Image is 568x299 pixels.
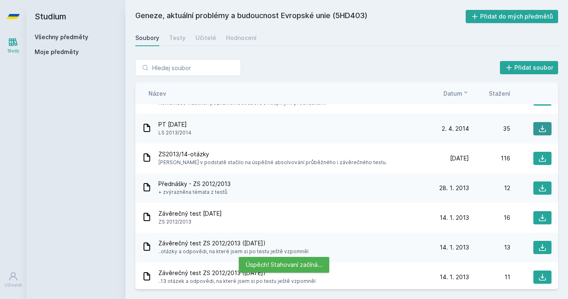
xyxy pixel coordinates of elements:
[158,188,231,196] span: + zvýrazněna témata z testů
[158,247,309,256] span: ..otázky a odpovědi, na které jsem si po testu ještě vzpomněl
[500,61,559,74] button: Přidat soubor
[158,150,387,158] span: ZS2013/14-otázky
[450,154,469,162] span: [DATE]
[158,239,309,247] span: Závěrečný test ZS 2012/2013 ([DATE])
[35,48,79,56] span: Moje předměty
[226,34,257,42] div: Hodnocení
[469,154,510,162] div: 116
[469,125,510,133] div: 35
[489,89,510,98] button: Stažení
[7,48,19,54] div: Study
[469,214,510,222] div: 16
[158,210,222,218] span: Závěrečný test [DATE]
[158,180,231,188] span: Přednášky - ZS 2012/2013
[443,89,469,98] button: Datum
[2,267,25,292] a: Uživatel
[469,243,510,252] div: 13
[135,34,159,42] div: Soubory
[443,89,462,98] span: Datum
[135,10,466,23] h2: Geneze, aktuální problémy a budoucnost Evropské unie (5HD403)
[169,34,186,42] div: Testy
[2,33,25,58] a: Study
[466,10,559,23] button: Přidat do mých předmětů
[440,273,469,281] span: 14. 1. 2013
[135,30,159,46] a: Soubory
[158,158,387,167] span: [PERSON_NAME] v podstatě stačilo na úspěšné absolvování průběžného i závěrečného testu.
[158,269,316,277] span: Závěrečný test ZS 2012/2013 ([DATE])
[196,34,216,42] div: Učitelé
[439,184,469,192] span: 28. 1. 2013
[148,89,166,98] button: Název
[158,218,222,226] span: ZS 2012/2013
[469,273,510,281] div: 11
[158,120,191,129] span: PT [DATE]
[440,214,469,222] span: 14. 1. 2013
[226,30,257,46] a: Hodnocení
[196,30,216,46] a: Učitelé
[158,129,191,137] span: LS 2013/2014
[35,33,88,40] a: Všechny předměty
[5,282,22,288] div: Uživatel
[239,257,329,273] div: Úspěch! Stahovaní začíná…
[169,30,186,46] a: Testy
[442,125,469,133] span: 2. 4. 2014
[440,243,469,252] span: 14. 1. 2013
[135,59,241,76] input: Hledej soubor
[469,184,510,192] div: 12
[158,277,316,285] span: ..13 otázek a odpovědi, na které jsem si po testu ještě vzpomněl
